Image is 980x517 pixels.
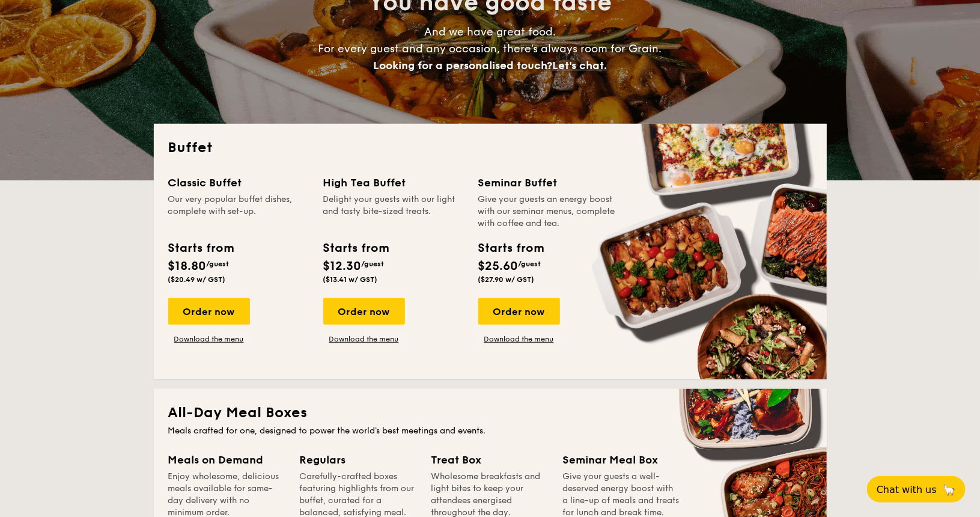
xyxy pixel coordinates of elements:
[362,260,385,268] span: /guest
[552,59,607,72] span: Let's chat.
[168,275,226,284] span: ($20.49 w/ GST)
[323,334,405,344] a: Download the menu
[478,298,560,325] div: Order now
[323,239,389,257] div: Starts from
[168,425,812,437] div: Meals crafted for one, designed to power the world's best meetings and events.
[168,194,309,230] div: Our very popular buffet dishes, complete with set-up.
[168,259,207,274] span: $18.80
[318,25,662,72] span: And we have great food. For every guest and any occasion, there’s always room for Grain.
[478,334,560,344] a: Download the menu
[519,260,541,268] span: /guest
[867,476,966,503] button: Chat with us🦙
[323,194,464,230] div: Delight your guests with our light and tasty bite-sized treats.
[323,174,464,191] div: High Tea Buffet
[323,259,362,274] span: $12.30
[478,275,535,284] span: ($27.90 w/ GST)
[563,451,680,468] div: Seminar Meal Box
[478,194,619,230] div: Give your guests an energy boost with our seminar menus, complete with coffee and tea.
[323,298,405,325] div: Order now
[300,451,417,468] div: Regulars
[478,239,544,257] div: Starts from
[168,403,812,423] h2: All-Day Meal Boxes
[168,334,250,344] a: Download the menu
[168,451,285,468] div: Meals on Demand
[478,174,619,191] div: Seminar Buffet
[323,275,378,284] span: ($13.41 w/ GST)
[168,138,812,158] h2: Buffet
[168,298,250,325] div: Order now
[207,260,230,268] span: /guest
[942,483,956,497] span: 🦙
[431,451,549,468] div: Treat Box
[168,174,309,191] div: Classic Buffet
[168,239,234,257] div: Starts from
[877,484,937,495] span: Chat with us
[373,59,552,72] span: Looking for a personalised touch?
[478,259,519,274] span: $25.60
